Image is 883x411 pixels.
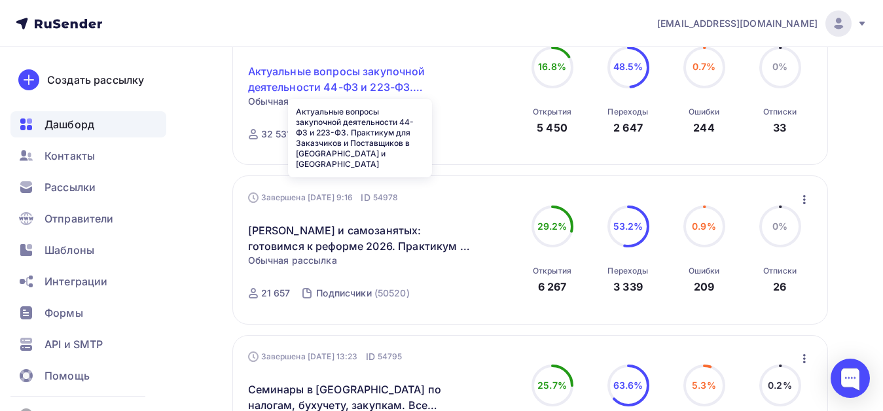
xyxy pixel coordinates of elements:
[45,148,95,164] span: Контакты
[613,61,643,72] span: 48.5%
[261,287,291,300] div: 21 657
[288,99,432,177] div: Актуальные вопросы закупочной деятельности 44-ФЗ и 223-ФЗ. Практикум для Заказчиков и Поставщиков...
[763,266,797,276] div: Отписки
[315,283,410,304] a: Подписчики (50520)
[248,350,403,363] div: Завершена [DATE] 13:23
[657,17,818,30] span: [EMAIL_ADDRESS][DOMAIN_NAME]
[45,211,114,226] span: Отправители
[613,221,643,232] span: 53.2%
[10,300,166,326] a: Формы
[694,279,714,295] div: 209
[248,191,399,204] div: Завершена [DATE] 9:16
[613,120,643,135] div: 2 647
[261,128,291,141] div: 32 531
[248,63,473,95] a: Актуальные вопросы закупочной деятельности 44-ФЗ и 223-ФЗ. Практикум для Заказчиков и Поставщиков...
[378,350,403,363] span: 54795
[607,107,648,117] div: Переходы
[45,242,94,258] span: Шаблоны
[10,143,166,169] a: Контакты
[10,174,166,200] a: Рассылки
[45,368,90,384] span: Помощь
[657,10,867,37] a: [EMAIL_ADDRESS][DOMAIN_NAME]
[768,380,792,391] span: 0.2%
[773,120,786,135] div: 33
[537,120,568,135] div: 5 450
[763,107,797,117] div: Отписки
[537,380,567,391] span: 25.7%
[537,221,568,232] span: 29.2%
[773,279,786,295] div: 26
[45,116,94,132] span: Дашборд
[373,191,399,204] span: 54978
[45,274,107,289] span: Интеграции
[10,111,166,137] a: Дашборд
[613,279,643,295] div: 3 339
[689,266,720,276] div: Ошибки
[772,221,787,232] span: 0%
[248,223,473,254] a: [PERSON_NAME] и самозанятых: готовимся к реформе 2026. Практикум в [GEOGRAPHIC_DATA]
[538,61,566,72] span: 16.8%
[10,237,166,263] a: Шаблоны
[316,287,371,300] div: Подписчики
[693,61,716,72] span: 0.7%
[47,72,144,88] div: Создать рассылку
[772,61,787,72] span: 0%
[45,305,83,321] span: Формы
[533,107,571,117] div: Открытия
[10,205,166,232] a: Отправители
[607,266,648,276] div: Переходы
[366,350,375,363] span: ID
[374,287,410,300] div: (50520)
[45,179,96,195] span: Рассылки
[248,254,337,267] span: Обычная рассылка
[361,191,370,204] span: ID
[533,266,571,276] div: Открытия
[248,95,337,108] span: Обычная рассылка
[692,221,716,232] span: 0.9%
[689,107,720,117] div: Ошибки
[45,336,103,352] span: API и SMTP
[692,380,716,391] span: 5.3%
[613,380,643,391] span: 63.6%
[693,120,714,135] div: 244
[538,279,567,295] div: 6 267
